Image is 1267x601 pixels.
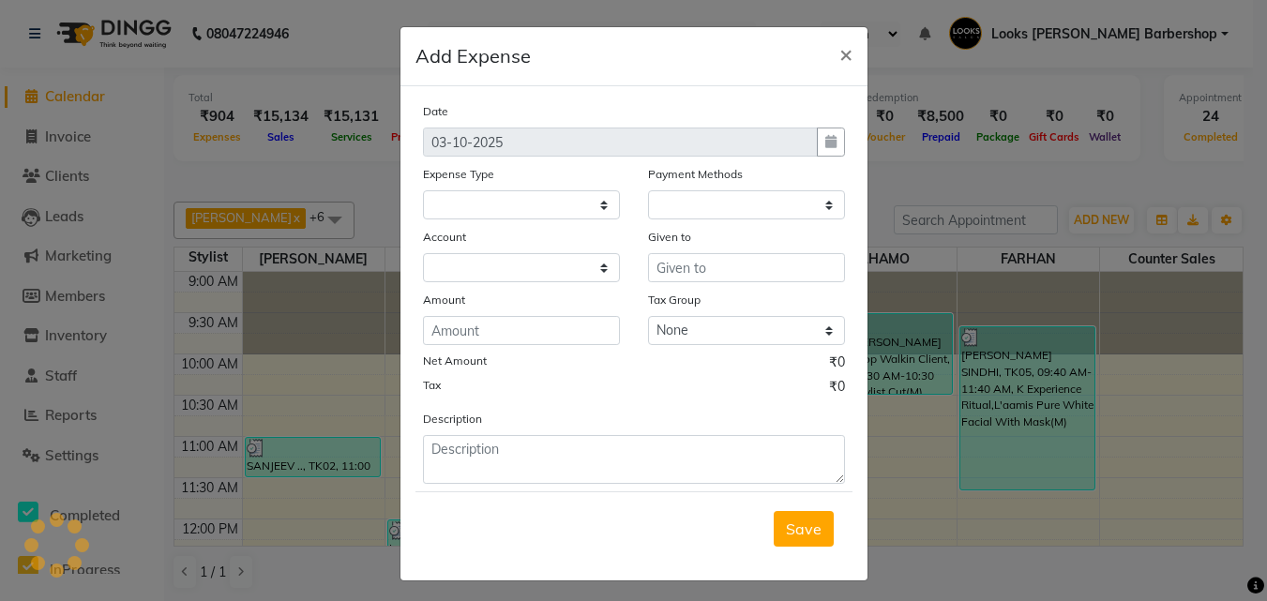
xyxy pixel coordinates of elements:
[824,27,867,80] button: Close
[423,292,465,308] label: Amount
[829,353,845,377] span: ₹0
[423,166,494,183] label: Expense Type
[829,377,845,401] span: ₹0
[423,353,487,369] label: Net Amount
[648,253,845,282] input: Given to
[415,42,531,70] h5: Add Expense
[423,377,441,394] label: Tax
[648,166,743,183] label: Payment Methods
[423,316,620,345] input: Amount
[786,519,822,538] span: Save
[774,511,834,547] button: Save
[839,39,852,68] span: ×
[423,411,482,428] label: Description
[423,103,448,120] label: Date
[648,229,691,246] label: Given to
[648,292,701,308] label: Tax Group
[423,229,466,246] label: Account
